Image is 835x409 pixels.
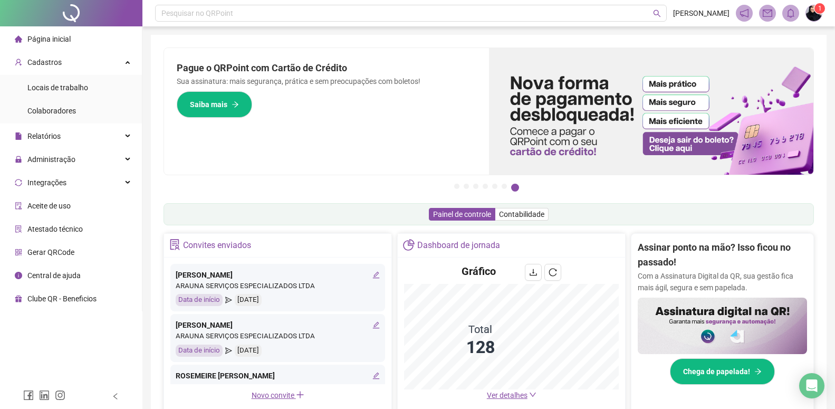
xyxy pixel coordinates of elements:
a: Ver detalhes down [487,391,536,400]
span: Página inicial [27,35,71,43]
span: gift [15,295,22,302]
span: download [529,268,538,277]
button: 7 [511,184,519,192]
span: solution [15,225,22,233]
img: 73420 [806,5,822,21]
span: arrow-right [232,101,239,108]
span: edit [372,321,380,329]
div: ARAUNA SERVIÇOS ESPECIALIZADOS LTDA [176,331,380,342]
div: ROSEMEIRE [PERSON_NAME] [176,370,380,382]
span: send [225,294,232,306]
span: home [15,35,22,43]
span: Gerar QRCode [27,248,74,256]
div: ARAUNA SERVIÇOS ESPECIALIZADOS LTDA [176,382,380,393]
span: Administração [27,155,75,164]
span: Cadastros [27,58,62,66]
span: Saiba mais [190,99,227,110]
h2: Assinar ponto na mão? Isso ficou no passado! [638,240,807,270]
span: Colaboradores [27,107,76,115]
span: Clube QR - Beneficios [27,294,97,303]
span: pie-chart [403,239,414,250]
span: Atestado técnico [27,225,83,233]
button: 4 [483,184,488,189]
button: 6 [502,184,507,189]
div: [DATE] [235,345,262,357]
span: mail [763,8,772,18]
span: file [15,132,22,140]
span: Ver detalhes [487,391,527,400]
img: banner%2F02c71560-61a6-44d4-94b9-c8ab97240462.png [638,298,807,354]
span: Locais de trabalho [27,83,88,92]
span: down [529,391,536,398]
span: Central de ajuda [27,271,81,280]
p: Sua assinatura: mais segurança, prática e sem preocupações com boletos! [177,75,476,87]
h4: Gráfico [462,264,496,279]
span: send [225,345,232,357]
span: reload [549,268,557,277]
span: Novo convite [252,391,304,400]
div: ARAUNA SERVIÇOS ESPECIALIZADOS LTDA [176,281,380,292]
span: arrow-right [754,368,762,375]
div: Dashboard de jornada [417,236,500,254]
span: Contabilidade [499,210,544,218]
button: Saiba mais [177,91,252,118]
span: lock [15,156,22,163]
div: [PERSON_NAME] [176,319,380,331]
span: linkedin [39,390,50,401]
p: Com a Assinatura Digital da QR, sua gestão fica mais ágil, segura e sem papelada. [638,270,807,293]
sup: Atualize o seu contato no menu Meus Dados [814,3,825,14]
button: Chega de papelada! [670,358,775,385]
div: Convites enviados [183,236,251,254]
span: sync [15,179,22,186]
span: Painel de controle [433,210,491,218]
span: facebook [23,390,34,401]
span: edit [372,271,380,279]
button: 1 [454,184,459,189]
span: audit [15,202,22,210]
span: qrcode [15,249,22,256]
span: notification [740,8,749,18]
span: search [653,9,661,17]
span: user-add [15,59,22,66]
span: solution [169,239,180,250]
span: bell [786,8,795,18]
span: instagram [55,390,65,401]
h2: Pague o QRPoint com Cartão de Crédito [177,61,476,75]
span: Aceite de uso [27,202,71,210]
span: [PERSON_NAME] [673,7,730,19]
button: 2 [464,184,469,189]
span: 1 [818,5,822,12]
button: 5 [492,184,497,189]
span: left [112,393,119,400]
div: [PERSON_NAME] [176,269,380,281]
img: banner%2F096dab35-e1a4-4d07-87c2-cf089f3812bf.png [489,48,814,175]
span: Relatórios [27,132,61,140]
span: plus [296,391,304,399]
span: info-circle [15,272,22,279]
div: [DATE] [235,294,262,306]
span: edit [372,372,380,379]
div: Data de início [176,345,223,357]
div: Open Intercom Messenger [799,373,824,398]
button: 3 [473,184,478,189]
div: Data de início [176,294,223,306]
span: Integrações [27,178,66,187]
span: Chega de papelada! [683,366,750,377]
